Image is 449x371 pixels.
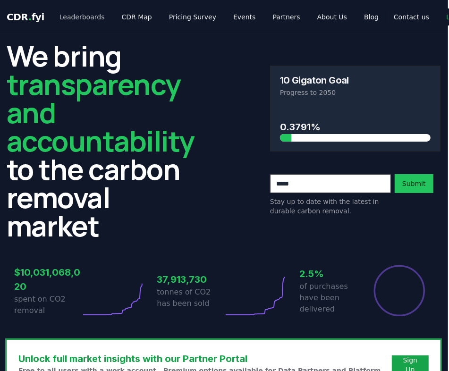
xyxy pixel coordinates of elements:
[157,287,223,309] p: tonnes of CO2 has been sold
[300,267,366,281] h3: 2.5%
[14,265,81,294] h3: $10,031,068,020
[270,197,391,216] p: Stay up to date with the latest in durable carbon removal.
[280,76,349,85] h3: 10 Gigaton Goal
[280,120,431,134] h3: 0.3791%
[28,11,32,23] span: .
[7,10,44,24] a: CDR.fyi
[7,65,195,160] span: transparency and accountability
[7,42,195,240] h2: We bring to the carbon removal market
[280,88,431,97] p: Progress to 2050
[157,272,223,287] h3: 37,913,730
[161,8,224,25] a: Pricing Survey
[18,352,392,366] h3: Unlock full market insights with our Partner Portal
[373,264,426,317] div: Percentage of sales delivered
[395,174,433,193] button: Submit
[226,8,263,25] a: Events
[265,8,308,25] a: Partners
[7,11,44,23] span: CDR fyi
[114,8,160,25] a: CDR Map
[356,8,386,25] a: Blog
[52,8,112,25] a: Leaderboards
[300,281,366,315] p: of purchases have been delivered
[52,8,386,25] nav: Main
[386,8,437,25] a: Contact us
[310,8,355,25] a: About Us
[14,294,81,316] p: spent on CO2 removal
